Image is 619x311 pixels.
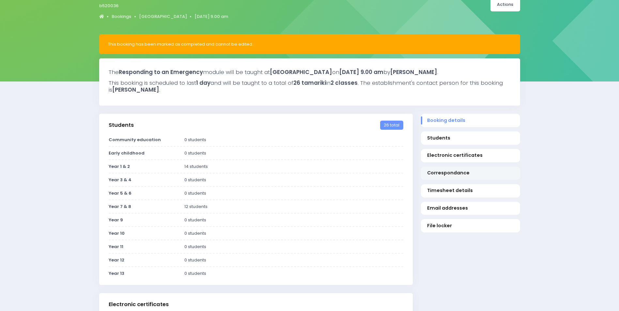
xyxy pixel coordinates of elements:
[109,217,123,223] strong: Year 9
[109,203,131,210] strong: Year 7 & 8
[293,79,326,87] strong: 26 tamariki
[339,68,383,76] strong: [DATE] 9.00 am
[99,3,118,9] span: b520036
[180,190,407,197] div: 0 students
[109,244,123,250] strong: Year 11
[108,41,511,48] div: This booking has been marked as completed and cannot be edited.
[109,150,145,156] strong: Early childhood
[421,219,520,232] a: File locker
[109,270,124,276] strong: Year 13
[109,190,132,196] strong: Year 5 & 6
[109,69,511,75] h3: The module will be taught at on by .
[139,13,187,20] a: [GEOGRAPHIC_DATA]
[180,230,407,237] div: 0 students
[180,137,407,143] div: 0 students
[109,230,125,236] strong: Year 10
[180,163,407,170] div: 14 students
[112,86,159,94] strong: [PERSON_NAME]
[421,131,520,145] a: Students
[180,257,407,263] div: 0 students
[421,167,520,180] a: Correspondance
[427,152,514,159] span: Electronic certificates
[331,79,358,87] strong: 2 classes
[270,68,332,76] strong: [GEOGRAPHIC_DATA]
[427,135,514,141] span: Students
[194,13,228,20] a: [DATE] 9.00 am
[112,13,131,20] a: Bookings
[109,177,132,183] strong: Year 3 & 4
[109,301,169,308] h3: Electronic certificates
[109,122,134,128] h3: Students
[390,68,437,76] strong: [PERSON_NAME]
[109,257,124,263] strong: Year 12
[109,80,511,93] h3: This booking is scheduled to last and will be taught to a total of in . The establishment's conta...
[380,121,403,130] span: 26 total
[180,217,407,223] div: 0 students
[109,137,161,143] strong: Community education
[196,79,210,87] strong: 1 day
[109,163,130,170] strong: Year 1 & 2
[180,150,407,156] div: 0 students
[180,270,407,277] div: 0 students
[421,149,520,162] a: Electronic certificates
[427,222,514,229] span: File locker
[119,68,203,76] strong: Responding to an Emergency
[427,205,514,212] span: Email addresses
[427,117,514,124] span: Booking details
[421,184,520,198] a: Timesheet details
[180,203,407,210] div: 12 students
[421,114,520,127] a: Booking details
[180,177,407,183] div: 0 students
[421,202,520,215] a: Email addresses
[427,187,514,194] span: Timesheet details
[427,170,514,176] span: Correspondance
[180,244,407,250] div: 0 students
